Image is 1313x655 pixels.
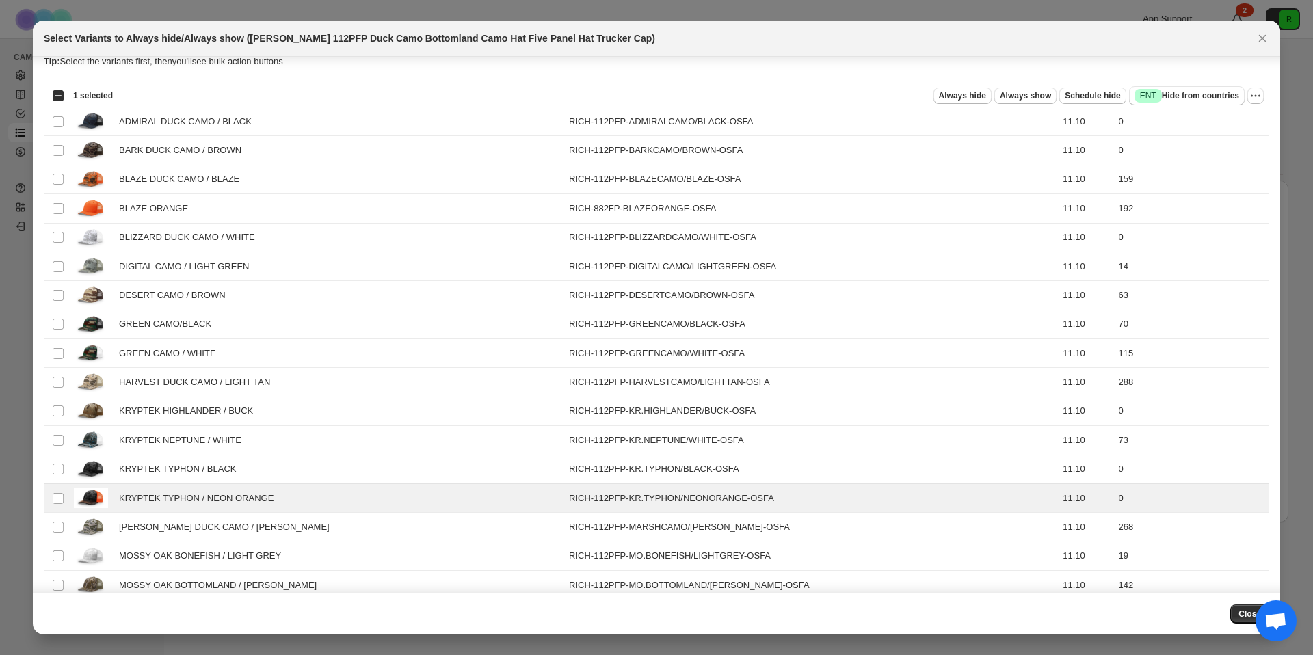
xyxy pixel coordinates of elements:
[1059,194,1114,223] td: 11.10
[565,455,1059,483] td: RICH-112PFP-KR.TYPHON/BLACK-OSFA
[565,542,1059,570] td: RICH-112PFP-MO.BONEFISH/LIGHTGREY-OSFA
[119,375,278,389] span: HARVEST DUCK CAMO / LIGHT TAN
[74,401,108,421] img: 112PFP_KryptekHighlander-Buck_FINAL_1.jpg
[1115,397,1269,425] td: 0
[74,430,108,450] img: 112PFP_KryptekNeptune-White_FINAL.jpg
[1115,513,1269,542] td: 268
[44,55,1269,68] p: Select the variants first, then you'll see bulk action buttons
[1059,310,1114,338] td: 11.10
[994,88,1057,104] button: Always show
[1059,252,1114,280] td: 11.10
[44,56,60,66] strong: Tip:
[1059,513,1114,542] td: 11.10
[1059,571,1114,600] td: 11.10
[119,347,223,360] span: GREEN CAMO / WHITE
[119,317,219,331] span: GREEN CAMO/BLACK
[74,228,108,248] img: 112PFP_BlizzardDuckCamo-White_FINAL.jpg
[565,368,1059,397] td: RICH-112PFP-HARVESTCAMO/LIGHTTAN-OSFA
[119,520,337,534] span: [PERSON_NAME] DUCK CAMO / [PERSON_NAME]
[74,315,108,334] img: 112PFP_GreenCamo-Black_FINAL_1.jpg
[1059,426,1114,455] td: 11.10
[1059,483,1114,512] td: 11.10
[119,549,289,563] span: MOSSY OAK BONEFISH / LIGHT GREY
[1140,90,1156,101] span: ENT
[1115,339,1269,368] td: 115
[1059,165,1114,193] td: 11.10
[1115,571,1269,600] td: 142
[1115,223,1269,252] td: 0
[1065,90,1120,101] span: Schedule hide
[119,202,196,215] span: BLAZE ORANGE
[1115,165,1269,193] td: 159
[565,397,1059,425] td: RICH-112PFP-KR.HIGHLANDER/BUCK-OSFA
[1115,426,1269,455] td: 73
[1256,600,1297,641] a: Open chat
[1115,281,1269,310] td: 63
[74,343,108,363] img: 112PFP_GreenCamo-White_FINAL_1.jpg
[1000,90,1051,101] span: Always show
[119,433,249,447] span: KRYPTEK NEPTUNE / WHITE
[1059,455,1114,483] td: 11.10
[119,404,261,418] span: KRYPTEK HIGHLANDER / BUCK
[1115,368,1269,397] td: 288
[933,88,992,104] button: Always hide
[1115,483,1269,512] td: 0
[74,111,108,131] img: Duck-Camo-Admiral.jpg_black.jpg_Duck-Camo-Admiral.jpg_Duck-Camo-Admiral.jpg_navy.jpg_black.jpg_bl...
[74,575,108,595] img: 112PFP_MossyOakBottomland-Loden_FINAL_1.jpg
[74,256,108,276] img: 112PFP_DigitalCamo-LightGreen_FINAL_1.jpg
[74,459,108,479] img: 112PFP_KryptekTyphon-Black_FINAL.jpg
[1253,29,1272,48] button: Close
[74,140,108,160] img: Duck-Camo-Bark.jpg_Brown-Mesh.jpg_Duck-Camo-Bark.jpg_Duck-Camo-Bark.jpg_Brown-Mesh.jpg_Brown-Mesh...
[565,165,1059,193] td: RICH-112PFP-BLAZECAMO/BLAZE-OSFA
[1059,542,1114,570] td: 11.10
[939,90,986,101] span: Always hide
[1115,194,1269,223] td: 192
[74,198,108,218] img: 882FP_FINAL.jpg
[1059,223,1114,252] td: 11.10
[1135,89,1239,103] span: Hide from countries
[565,426,1059,455] td: RICH-112PFP-KR.NEPTUNE/WHITE-OSFA
[119,172,247,186] span: BLAZE DUCK CAMO / BLAZE
[565,310,1059,338] td: RICH-112PFP-GREENCAMO/BLACK-OSFA
[1059,88,1126,104] button: Schedule hide
[119,492,281,505] span: KRYPTEK TYPHON / NEON ORANGE
[44,31,655,45] h2: Select Variants to Always hide/Always show ([PERSON_NAME] 112PFP Duck Camo Bottomland Camo Hat Fi...
[1059,368,1114,397] td: 11.10
[119,144,249,157] span: BARK DUCK CAMO / BROWN
[565,513,1059,542] td: RICH-112PFP-MARSHCAMO/[PERSON_NAME]-OSFA
[565,136,1059,165] td: RICH-112PFP-BARKCAMO/BROWN-OSFA
[1129,86,1245,105] button: SuccessENTHide from countries
[1059,339,1114,368] td: 11.10
[565,483,1059,512] td: RICH-112PFP-KR.TYPHON/NEONORANGE-OSFA
[565,252,1059,280] td: RICH-112PFP-DIGITALCAMO/LIGHTGREEN-OSFA
[119,462,243,476] span: KRYPTEK TYPHON / BLACK
[565,223,1059,252] td: RICH-112PFP-BLIZZARDCAMO/WHITE-OSFA
[1115,252,1269,280] td: 14
[119,230,262,244] span: BLIZZARD DUCK CAMO / WHITE
[73,90,113,101] span: 1 selected
[1115,310,1269,338] td: 70
[74,488,108,508] img: 112PFP_KryptekTyphon-NeonOrange_FINAL_jpg.jpg
[74,372,108,392] img: 112PFP_HarvestDuckCamo-LightTan_FINAL_1.jpg
[74,285,108,305] img: 112PFP_DesertCamo-Brown_FINAL.jpg
[565,194,1059,223] td: RICH-882FP-BLAZEORANGE-OSFA
[1115,136,1269,165] td: 0
[565,571,1059,600] td: RICH-112PFP-MO.BOTTOMLAND/[PERSON_NAME]-OSFA
[1059,281,1114,310] td: 11.10
[1115,107,1269,136] td: 0
[565,281,1059,310] td: RICH-112PFP-DESERTCAMO/BROWN-OSFA
[74,517,108,537] img: Duck-Camo-Marsh.jpg_Loden-168.jpg_Duck-Camo-Marsh.jpg_Duck-Camo-Marsh.jpg_Loden-168.jpg_Loden-168...
[1059,107,1114,136] td: 11.10
[1115,542,1269,570] td: 19
[565,339,1059,368] td: RICH-112PFP-GREENCAMO/WHITE-OSFA
[1247,88,1264,104] button: More actions
[74,170,108,189] img: Duck-Camo-Blaze.jpg_BlazeOrange.jpg_Duck-Camo-Blaze.jpg_Duck-Camo-Blaze.jpg_BlazeOrange.jpg_Blaze...
[1059,136,1114,165] td: 11.10
[119,578,324,592] span: MOSSY OAK BOTTOMLAND / [PERSON_NAME]
[1115,455,1269,483] td: 0
[1238,609,1261,619] span: Close
[565,107,1059,136] td: RICH-112PFP-ADMIRALCAMO/BLACK-OSFA
[119,260,256,273] span: DIGITAL CAMO / LIGHT GREEN
[119,289,233,302] span: DESERT CAMO / BROWN
[1059,397,1114,425] td: 11.10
